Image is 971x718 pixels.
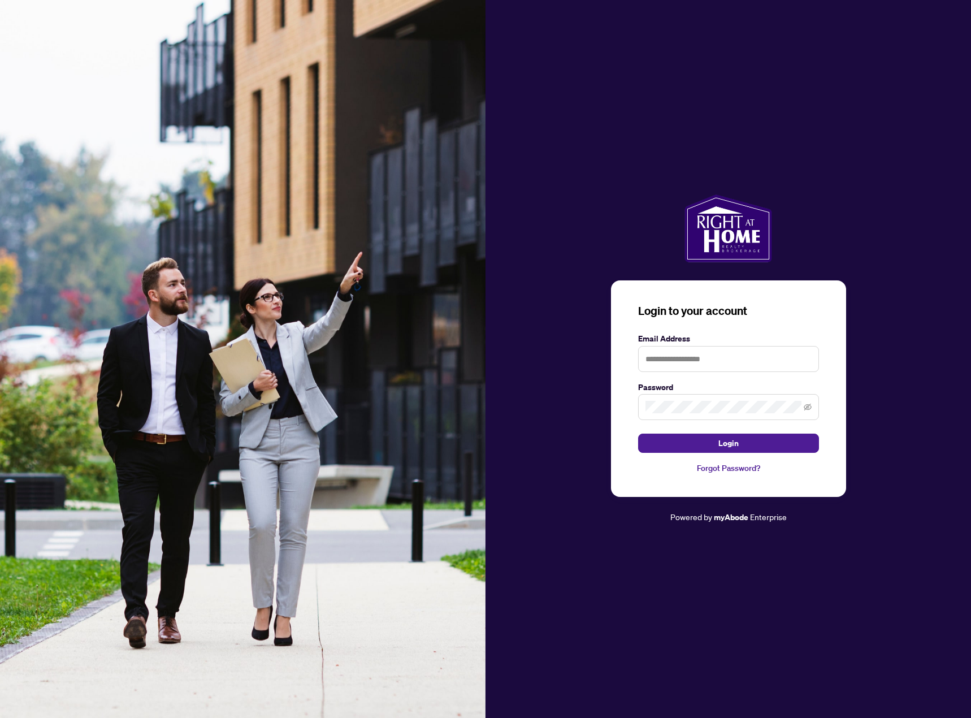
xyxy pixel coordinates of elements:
img: ma-logo [684,194,772,262]
label: Password [638,381,819,393]
span: Login [718,434,739,452]
span: eye-invisible [804,403,812,411]
span: Powered by [670,512,712,522]
button: Login [638,434,819,453]
span: Enterprise [750,512,787,522]
a: Forgot Password? [638,462,819,474]
label: Email Address [638,332,819,345]
a: myAbode [714,511,748,524]
h3: Login to your account [638,303,819,319]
